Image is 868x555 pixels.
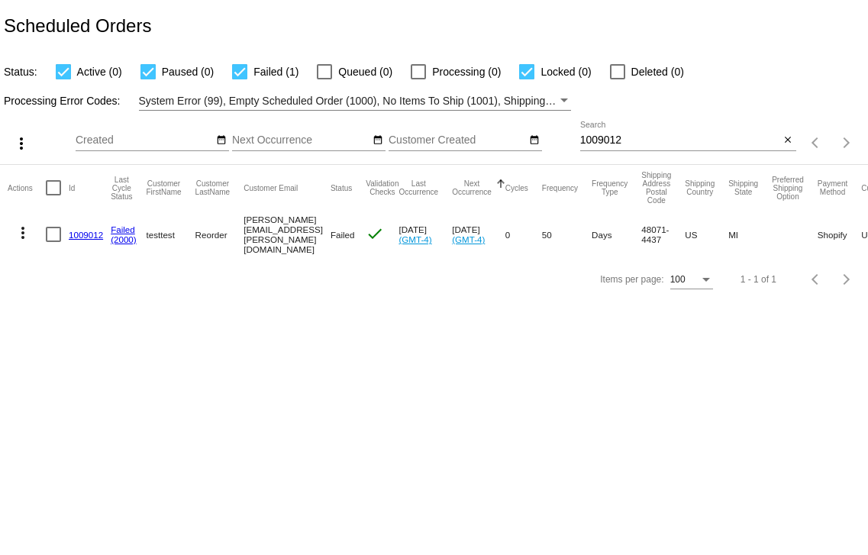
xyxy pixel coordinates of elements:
button: Change sorting for Cycles [505,183,528,192]
input: Customer Created [389,134,526,147]
button: Change sorting for PaymentMethod.Type [818,179,847,196]
span: 100 [670,274,686,285]
button: Change sorting for FrequencyType [592,179,628,196]
span: Active (0) [77,63,122,81]
mat-cell: Days [592,211,641,258]
button: Next page [831,264,862,295]
button: Clear [780,133,796,149]
mat-icon: more_vert [14,224,32,242]
mat-select: Filter by Processing Error Codes [139,92,571,111]
input: Next Occurrence [232,134,369,147]
mat-cell: Shopify [818,211,861,258]
a: (GMT-4) [452,234,485,244]
button: Change sorting for ShippingPostcode [641,171,671,205]
input: Search [580,134,780,147]
span: Failed [331,230,355,240]
mat-select: Items per page: [670,275,713,286]
mat-cell: 50 [542,211,592,258]
span: Failed (1) [253,63,298,81]
mat-cell: MI [728,211,772,258]
mat-cell: 48071-4437 [641,211,685,258]
button: Change sorting for CustomerFirstName [146,179,181,196]
div: Items per page: [600,274,663,285]
a: Failed [111,224,135,234]
mat-icon: close [782,134,793,147]
mat-icon: check [366,224,384,243]
span: Status: [4,66,37,78]
button: Previous page [801,127,831,158]
button: Change sorting for ShippingState [728,179,758,196]
input: Created [76,134,213,147]
mat-cell: testtest [146,211,195,258]
span: Processing Error Codes: [4,95,121,107]
mat-cell: [PERSON_NAME][EMAIL_ADDRESS][PERSON_NAME][DOMAIN_NAME] [244,211,331,258]
button: Change sorting for Id [69,183,75,192]
mat-cell: [DATE] [452,211,505,258]
button: Change sorting for LastProcessingCycleId [111,176,132,201]
div: 1 - 1 of 1 [741,274,776,285]
mat-icon: date_range [216,134,227,147]
h2: Scheduled Orders [4,15,151,37]
mat-icon: more_vert [12,134,31,153]
mat-icon: date_range [529,134,540,147]
a: (2000) [111,234,137,244]
mat-icon: date_range [373,134,383,147]
button: Change sorting for LastOccurrenceUtc [399,179,438,196]
mat-header-cell: Validation Checks [366,165,399,211]
mat-cell: 0 [505,211,542,258]
button: Previous page [801,264,831,295]
button: Change sorting for CustomerLastName [195,179,231,196]
button: Change sorting for CustomerEmail [244,183,298,192]
mat-cell: US [685,211,728,258]
button: Change sorting for Frequency [542,183,578,192]
button: Change sorting for Status [331,183,352,192]
a: 1009012 [69,230,103,240]
mat-cell: [DATE] [399,211,452,258]
mat-header-cell: Actions [8,165,46,211]
span: Locked (0) [540,63,591,81]
a: (GMT-4) [399,234,431,244]
span: Paused (0) [162,63,214,81]
span: Processing (0) [432,63,501,81]
button: Change sorting for ShippingCountry [685,179,715,196]
button: Change sorting for NextOccurrenceUtc [452,179,492,196]
mat-cell: Reorder [195,211,244,258]
span: Deleted (0) [631,63,684,81]
span: Queued (0) [338,63,392,81]
button: Change sorting for PreferredShippingOption [772,176,804,201]
button: Next page [831,127,862,158]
